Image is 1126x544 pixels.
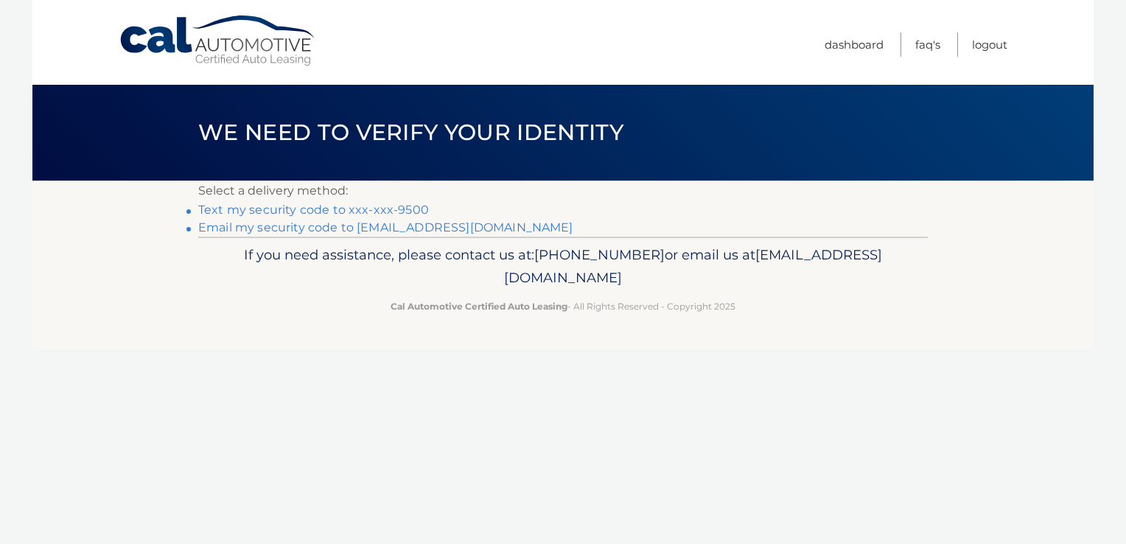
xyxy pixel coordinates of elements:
strong: Cal Automotive Certified Auto Leasing [391,301,567,312]
p: Select a delivery method: [198,181,928,201]
a: Logout [972,32,1007,57]
a: Email my security code to [EMAIL_ADDRESS][DOMAIN_NAME] [198,220,573,234]
a: FAQ's [915,32,940,57]
a: Dashboard [825,32,884,57]
p: If you need assistance, please contact us at: or email us at [208,243,918,290]
span: [PHONE_NUMBER] [534,246,665,263]
a: Cal Automotive [119,15,318,67]
p: - All Rights Reserved - Copyright 2025 [208,299,918,314]
span: We need to verify your identity [198,119,623,146]
a: Text my security code to xxx-xxx-9500 [198,203,429,217]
